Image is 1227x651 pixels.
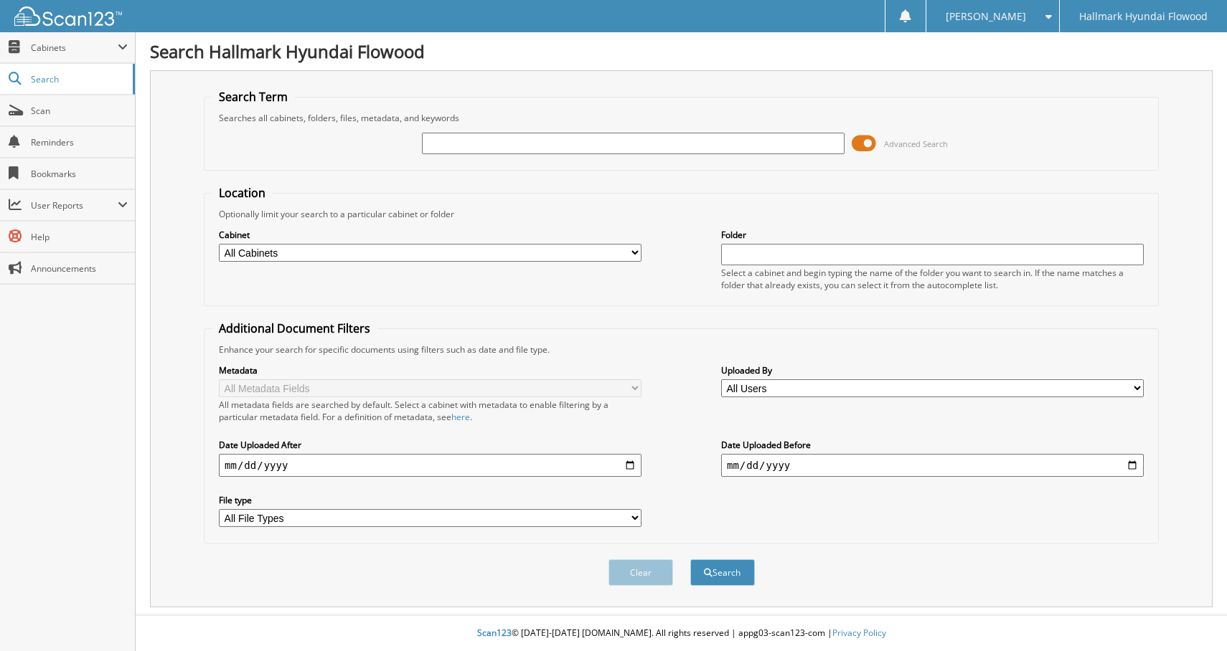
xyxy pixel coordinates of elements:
button: Search [690,559,755,586]
h1: Search Hallmark Hyundai Flowood [150,39,1213,63]
div: Enhance your search for specific documents using filters such as date and file type. [212,343,1151,356]
legend: Additional Document Filters [212,320,377,336]
span: Hallmark Hyundai Flowood [1079,12,1208,21]
span: Cabinets [31,42,118,54]
span: Scan [31,105,128,117]
label: Date Uploaded After [219,439,641,451]
input: end [721,454,1144,477]
span: Help [31,231,128,243]
div: All metadata fields are searched by default. Select a cabinet with metadata to enable filtering b... [219,399,641,423]
a: Privacy Policy [832,627,886,639]
span: User Reports [31,199,118,212]
span: Advanced Search [884,138,948,149]
a: here [451,411,470,423]
input: start [219,454,641,477]
button: Clear [608,559,673,586]
span: Scan123 [477,627,512,639]
iframe: Chat Widget [1155,582,1227,651]
span: Reminders [31,136,128,148]
span: Bookmarks [31,168,128,180]
label: Metadata [219,364,641,376]
span: [PERSON_NAME] [946,12,1026,21]
label: Uploaded By [721,364,1144,376]
span: Announcements [31,262,128,275]
img: scan123-logo-white.svg [14,6,122,26]
label: Folder [721,229,1144,241]
span: Search [31,73,126,85]
div: © [DATE]-[DATE] [DOMAIN_NAME]. All rights reserved | appg03-scan123-com | [136,616,1227,651]
legend: Search Term [212,89,295,105]
div: Searches all cabinets, folders, files, metadata, and keywords [212,112,1151,124]
label: Date Uploaded Before [721,439,1144,451]
label: File type [219,494,641,506]
label: Cabinet [219,229,641,241]
legend: Location [212,185,273,201]
div: Optionally limit your search to a particular cabinet or folder [212,208,1151,220]
div: Select a cabinet and begin typing the name of the folder you want to search in. If the name match... [721,267,1144,291]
